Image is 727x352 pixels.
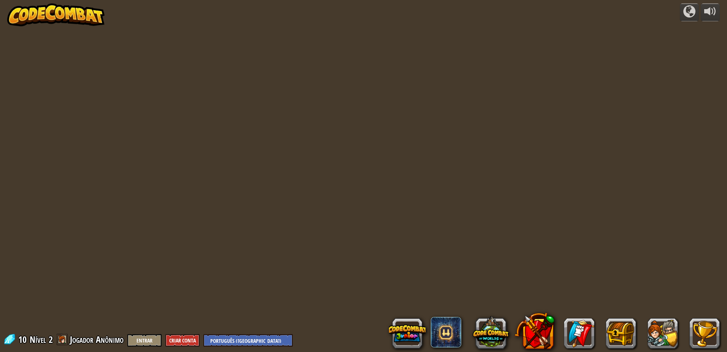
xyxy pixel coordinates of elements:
[701,3,720,21] button: Ajuste o volume
[127,334,162,347] button: Entrar
[30,333,46,346] span: Nível
[18,333,29,346] span: 10
[49,333,53,346] span: 2
[165,334,200,347] button: Criar Conta
[7,3,105,26] img: CodeCombat - Learn how to code by playing a game
[70,333,124,346] span: Jogador Anônimo
[680,3,699,21] button: Campanhas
